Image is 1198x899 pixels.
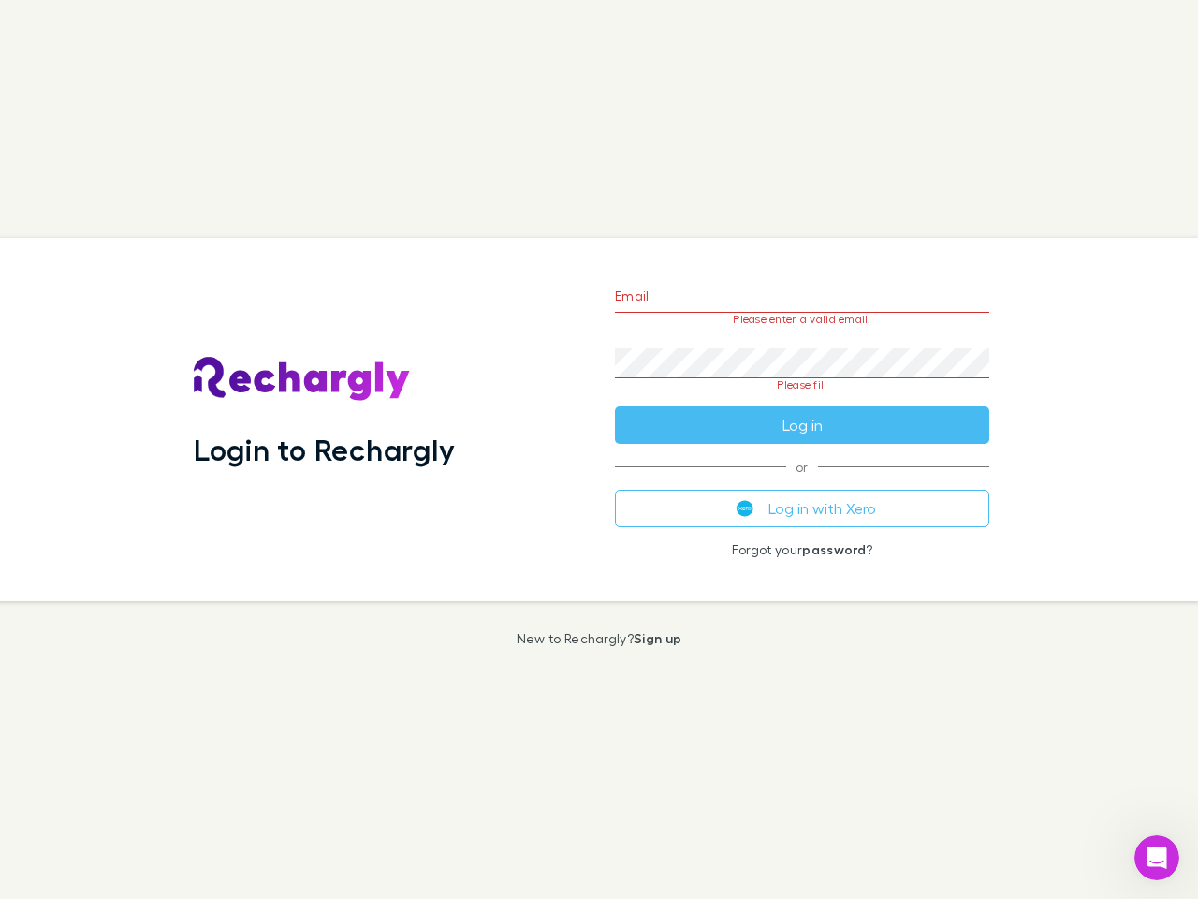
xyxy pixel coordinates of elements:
[615,466,989,467] span: or
[1134,835,1179,880] iframe: Intercom live chat
[615,406,989,444] button: Log in
[517,631,682,646] p: New to Rechargly?
[634,630,681,646] a: Sign up
[802,541,866,557] a: password
[194,357,411,402] img: Rechargly's Logo
[615,378,989,391] p: Please fill
[615,490,989,527] button: Log in with Xero
[737,500,753,517] img: Xero's logo
[194,432,455,467] h1: Login to Rechargly
[615,542,989,557] p: Forgot your ?
[615,313,989,326] p: Please enter a valid email.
